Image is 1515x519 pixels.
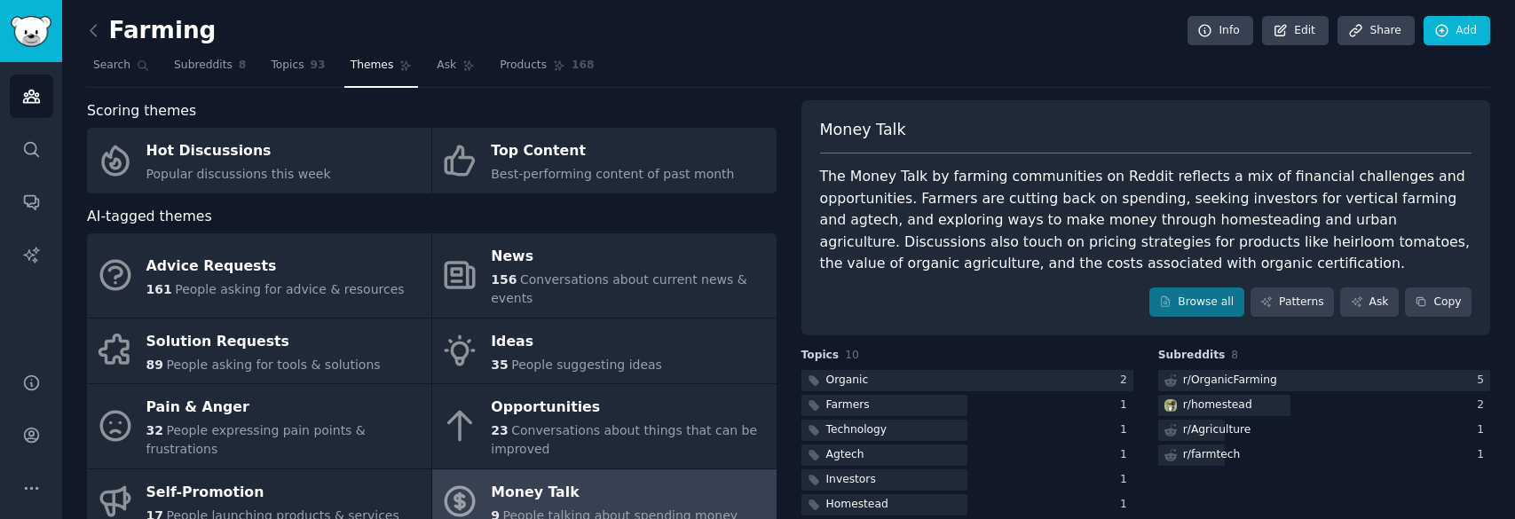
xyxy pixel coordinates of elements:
[174,58,233,74] span: Subreddits
[1120,422,1133,438] div: 1
[491,272,517,287] span: 156
[1262,16,1329,46] a: Edit
[146,394,422,422] div: Pain & Anger
[146,423,163,437] span: 32
[491,358,508,372] span: 35
[820,166,1472,275] div: The Money Talk by farming communities on Reddit reflects a mix of financial challenges and opport...
[1120,447,1133,463] div: 1
[1120,373,1133,389] div: 2
[146,423,366,456] span: People expressing pain points & frustrations
[146,327,381,356] div: Solution Requests
[11,16,51,47] img: GummySearch logo
[430,51,481,88] a: Ask
[1158,420,1490,442] a: r/Agriculture1
[1120,497,1133,513] div: 1
[87,318,431,384] a: Solution Requests89People asking for tools & solutions
[146,138,331,166] div: Hot Discussions
[87,128,431,193] a: Hot DiscussionsPopular discussions this week
[801,469,1133,491] a: Investors1
[1477,373,1490,389] div: 5
[1405,287,1472,318] button: Copy
[826,447,864,463] div: Agtech
[801,494,1133,516] a: Homestead1
[491,423,508,437] span: 23
[87,206,212,228] span: AI-tagged themes
[801,395,1133,417] a: Farmers1
[1477,397,1490,413] div: 2
[432,384,777,468] a: Opportunities23Conversations about things that can be improved
[826,497,888,513] div: Homestead
[175,282,404,296] span: People asking for advice & resources
[87,51,155,88] a: Search
[491,167,734,181] span: Best-performing content of past month
[146,358,163,372] span: 89
[1477,422,1490,438] div: 1
[801,370,1133,392] a: Organic2
[1183,447,1241,463] div: r/ farmtech
[146,282,172,296] span: 161
[491,272,746,305] span: Conversations about current news & events
[1149,287,1244,318] a: Browse all
[826,472,876,488] div: Investors
[491,243,767,271] div: News
[491,138,734,166] div: Top Content
[146,167,331,181] span: Popular discussions this week
[146,478,399,507] div: Self-Promotion
[87,100,196,122] span: Scoring themes
[1340,287,1399,318] a: Ask
[572,58,595,74] span: 168
[1158,370,1490,392] a: r/OrganicFarming5
[491,327,662,356] div: Ideas
[801,444,1133,467] a: Agtech1
[311,58,326,74] span: 93
[511,358,662,372] span: People suggesting ideas
[87,17,216,45] h2: Farming
[271,58,304,74] span: Topics
[1188,16,1253,46] a: Info
[1164,399,1177,412] img: homestead
[845,349,859,361] span: 10
[493,51,600,88] a: Products168
[500,58,547,74] span: Products
[432,233,777,318] a: News156Conversations about current news & events
[826,422,888,438] div: Technology
[432,128,777,193] a: Top ContentBest-performing content of past month
[1424,16,1490,46] a: Add
[1120,472,1133,488] div: 1
[1251,287,1334,318] a: Patterns
[801,348,840,364] span: Topics
[491,394,767,422] div: Opportunities
[146,252,405,280] div: Advice Requests
[1158,348,1226,364] span: Subreddits
[820,119,906,141] span: Money Talk
[166,358,380,372] span: People asking for tools & solutions
[826,397,870,413] div: Farmers
[264,51,331,88] a: Topics93
[801,420,1133,442] a: Technology1
[1183,422,1251,438] div: r/ Agriculture
[1183,373,1277,389] div: r/ OrganicFarming
[1158,444,1490,467] a: r/farmtech1
[437,58,456,74] span: Ask
[826,373,869,389] div: Organic
[87,233,431,318] a: Advice Requests161People asking for advice & resources
[1337,16,1414,46] a: Share
[87,384,431,468] a: Pain & Anger32People expressing pain points & frustrations
[93,58,130,74] span: Search
[1158,395,1490,417] a: homesteadr/homestead2
[1477,447,1490,463] div: 1
[432,318,777,384] a: Ideas35People suggesting ideas
[491,423,757,456] span: Conversations about things that can be improved
[1120,397,1133,413] div: 1
[351,58,394,74] span: Themes
[1231,349,1238,361] span: 8
[344,51,419,88] a: Themes
[491,478,738,507] div: Money Talk
[1183,397,1252,413] div: r/ homestead
[239,58,247,74] span: 8
[168,51,252,88] a: Subreddits8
